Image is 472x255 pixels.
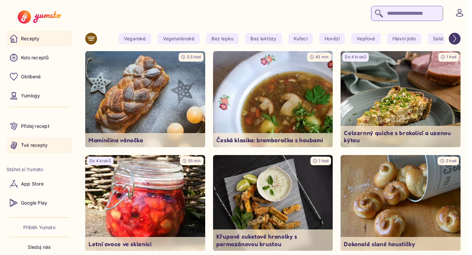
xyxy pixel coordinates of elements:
p: Celozrnný quiche s brokolicí a uzenou kýtou [344,129,457,144]
yumsto-tag: Bez laktózy [245,33,282,44]
span: 2 hod [446,158,456,163]
p: Tvé recepty [21,142,48,148]
a: App Store [7,176,72,192]
p: Česká klasika: bramboračka s houbami [216,136,330,144]
a: Google Play [7,195,72,211]
p: Recepty [21,35,39,42]
img: undefined [85,155,205,251]
yumsto-tag: Vepřové [351,33,380,44]
p: Dokonalé slané houstičky [344,240,457,248]
p: Yumlogy [21,92,40,99]
p: Letní ovoce ve sklenici [88,240,202,248]
span: 1 hod [319,158,328,163]
a: Kolo receptů [7,50,72,66]
p: Sleduj nás [28,244,50,250]
p: App Store [21,181,44,187]
p: Do 4 kroků [89,158,111,164]
a: undefinedDo 4 kroků55 minLetní ovoce ve sklenici [85,155,205,251]
a: Příběh Yumsto [23,224,55,231]
span: 45 min [315,54,328,59]
yumsto-tag: Veganské [119,33,151,44]
a: undefined1 hodKřupavé cuketové hranolky s parmazánovou krustou [213,155,333,251]
img: undefined [341,51,461,147]
p: Oblíbené [21,73,41,80]
p: Kolo receptů [21,54,49,61]
p: Křupavé cuketové hranolky s parmazánovou krustou [216,233,330,247]
li: Stáhni si Yumsto [7,166,72,173]
a: Přidej recept [7,118,72,134]
img: undefined [341,155,461,251]
yumsto-tag: Hlavní jídlo [387,33,422,44]
span: 3.5 hod [187,54,201,59]
p: Maminčina vánočka [88,136,202,144]
span: 55 min [188,158,201,163]
a: Yumlogy [7,88,72,104]
yumsto-tag: Salát [428,33,449,44]
a: undefined3.5 hodMaminčina vánočka [85,51,205,147]
yumsto-tag: Kuřecí [288,33,313,44]
img: Yumsto logo [18,10,61,24]
yumsto-tag: Hovězí [319,33,345,44]
a: undefined45 minČeská klasika: bramboračka s houbami [213,51,333,147]
a: undefinedDo 4 kroků1 hodCelozrnný quiche s brokolicí a uzenou kýtou [341,51,461,147]
span: 1 hod [446,54,456,59]
button: Scroll right [449,33,461,45]
img: undefined [213,51,333,147]
a: undefined2 hodDokonalé slané houstičky [341,155,461,251]
a: Tvé recepty [7,137,72,153]
p: Do 4 kroků [345,54,366,60]
img: undefined [85,51,205,147]
a: Oblíbené [7,69,72,85]
p: Google Play [21,200,47,206]
p: Přidej recept [21,123,49,129]
a: Recepty [7,31,72,47]
yumsto-tag: Bez lepku [206,33,239,44]
img: undefined [213,155,333,251]
yumsto-tag: Vegetariánské [158,33,200,44]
